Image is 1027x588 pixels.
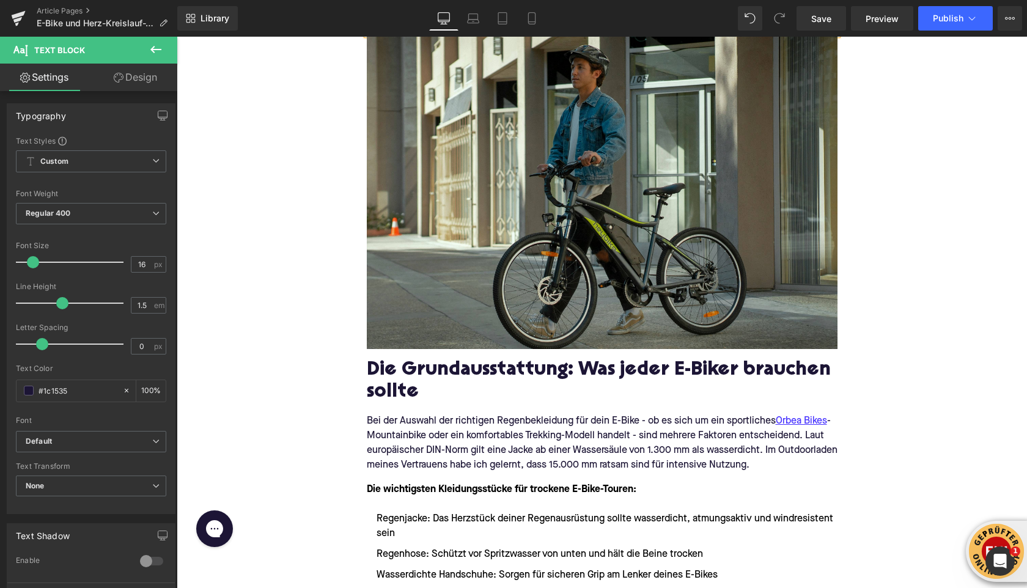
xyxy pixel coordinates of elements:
[190,377,661,436] p: Bei der Auswahl der richtigen Regenbekleidung für dein E-Bike - ob es sich um ein sportliches -Mo...
[16,524,70,541] div: Text Shadow
[599,377,650,392] a: Orbea Bikes
[26,436,52,447] i: Default
[985,546,1015,576] iframe: Intercom live chat
[91,64,180,91] a: Design
[16,462,166,471] div: Text Transform
[154,301,164,309] span: em
[37,6,177,16] a: Article Pages
[458,6,488,31] a: Laptop
[851,6,913,31] a: Preview
[190,510,661,525] li: Regenhose: Schützt vor Spritzwasser von unten und hält die Beine trocken
[190,475,661,504] li: Regenjacke: Das Herzstück deiner Regenausrüstung sollte wasserdicht, atmungsaktiv und windresiste...
[16,556,128,568] div: Enable
[190,531,661,546] li: Wasserdichte Handschuhe: Sorgen für sicheren Grip am Lenker deines E-Bikes
[1010,546,1020,556] span: 1
[488,6,517,31] a: Tablet
[201,13,229,24] span: Library
[190,448,460,458] strong: Die wichtigsten Kleidungsstücke für trockene E-Bike-Touren:
[154,342,164,350] span: px
[136,380,166,402] div: %
[16,104,66,121] div: Typography
[16,364,166,373] div: Text Color
[16,189,166,198] div: Font Weight
[16,323,166,332] div: Letter Spacing
[26,481,45,490] b: None
[429,6,458,31] a: Desktop
[39,384,117,397] input: Color
[866,12,899,25] span: Preview
[154,260,164,268] span: px
[190,323,661,367] h2: Die Grundausstattung: Was jeder E-Biker brauchen sollte
[40,156,68,167] b: Custom
[738,6,762,31] button: Undo
[933,13,963,23] span: Publish
[811,12,831,25] span: Save
[998,6,1022,31] button: More
[16,136,166,145] div: Text Styles
[37,18,154,28] span: E-Bike und Herz-Kreislauf-Training: So profitierst du gesundheitlich
[16,241,166,250] div: Font Size
[26,208,71,218] b: Regular 400
[517,6,547,31] a: Mobile
[16,282,166,291] div: Line Height
[13,469,62,515] iframe: Gorgias live chat messenger
[767,6,792,31] button: Redo
[177,6,238,31] a: New Library
[16,416,166,425] div: Font
[34,45,85,55] span: Text Block
[918,6,993,31] button: Publish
